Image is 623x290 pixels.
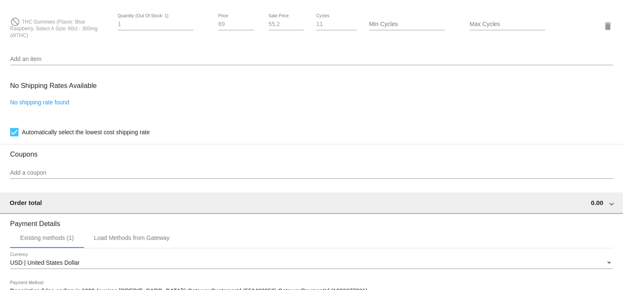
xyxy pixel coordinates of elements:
[218,21,254,28] input: Price
[603,21,613,31] mat-icon: delete
[470,21,545,28] input: Max Cycles
[10,199,42,206] span: Order total
[10,259,79,266] span: USD | United States Dollar
[22,127,150,137] span: Automatically select the lowest cost shipping rate
[10,99,69,106] a: No shipping rate found
[10,77,97,95] h3: No Shipping Rates Available
[369,21,445,28] input: Min Cycles
[10,17,20,27] mat-icon: do_not_disturb
[10,213,613,228] h3: Payment Details
[316,21,357,28] input: Cycles
[591,199,603,206] span: 0.00
[10,19,98,38] span: THC Gummies (Flavor: Blue Raspberry, Select A Size: 60ct - 300mg ∆9THC)
[10,260,613,266] mat-select: Currency
[118,21,193,28] input: Quantity (Out Of Stock: 1)
[20,234,74,241] div: Existing methods (1)
[10,170,613,176] input: Add a coupon
[269,21,304,28] input: Sale Price
[10,144,613,158] h3: Coupons
[10,56,613,63] input: Add an item
[94,234,170,241] div: Load Methods from Gateway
